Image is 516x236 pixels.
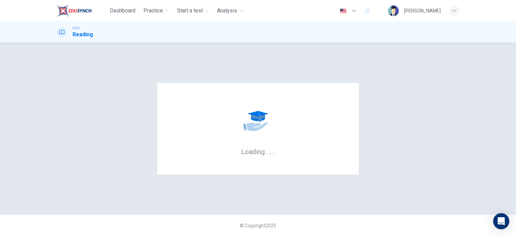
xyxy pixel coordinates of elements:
[110,7,135,15] span: Dashboard
[269,145,271,156] h6: .
[272,145,275,156] h6: .
[241,147,275,156] h6: Loading
[143,7,163,15] span: Practice
[266,145,268,156] h6: .
[141,5,172,17] button: Practice
[174,5,212,17] button: Start a test
[107,5,138,17] button: Dashboard
[214,5,246,17] button: Analysis
[388,5,399,16] img: Profile picture
[73,31,93,39] h1: Reading
[73,26,80,31] span: CEFR
[339,8,347,13] img: en
[56,4,107,17] a: EduSynch logo
[56,4,92,17] img: EduSynch logo
[177,7,203,15] span: Start a test
[404,7,441,15] div: [PERSON_NAME]
[217,7,237,15] span: Analysis
[493,213,509,229] div: Open Intercom Messenger
[240,223,276,228] span: © Copyright 2025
